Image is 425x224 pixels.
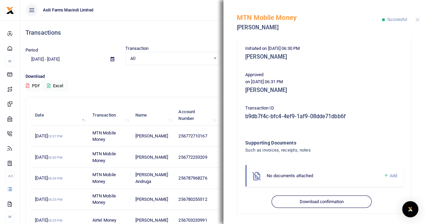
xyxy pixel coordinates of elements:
[245,147,376,154] h4: Such as invoices, receipts, notes
[5,56,14,67] li: M
[92,172,116,184] span: MTN Mobile Money
[135,155,168,160] span: [PERSON_NAME]
[35,155,62,160] span: [DATE]
[390,173,397,178] span: Add
[135,197,168,202] span: [PERSON_NAME]
[48,177,62,180] small: 06:29 PM
[26,73,420,80] p: Download
[178,175,207,181] span: 256787968276
[222,172,261,184] span: September fuel plus service
[48,134,62,138] small: 02:37 PM
[26,80,40,92] button: PDF
[92,218,116,223] span: Airtel Money
[26,54,105,65] input: select period
[245,105,403,112] p: Transaction ID
[130,55,210,62] span: All
[178,133,207,138] span: 256772710167
[48,156,62,159] small: 06:30 PM
[92,130,116,142] span: MTN Mobile Money
[5,170,14,182] li: Ac
[26,47,38,54] label: Period
[41,80,69,92] button: Excel
[219,105,268,126] th: Memo: activate to sort column ascending
[89,105,132,126] th: Transaction: activate to sort column ascending
[222,130,253,142] span: September field facilitation
[31,105,89,126] th: Date: activate to sort column descending
[178,155,207,160] span: 256772233209
[125,45,148,52] label: Transaction
[6,6,14,14] img: logo-small
[245,54,403,60] h5: [PERSON_NAME]
[245,78,403,86] p: on [DATE] 06:31 PM
[222,151,261,163] span: September fuel plus service
[48,198,62,201] small: 06:25 PM
[35,133,62,138] span: [DATE]
[92,151,116,163] span: MTN Mobile Money
[237,13,382,22] h5: MTN Mobile Money
[245,139,376,147] h4: Supporting Documents
[178,197,207,202] span: 256780255512
[6,7,14,12] a: logo-small logo-large logo-large
[135,218,168,223] span: [PERSON_NAME]
[35,197,62,202] span: [DATE]
[48,219,62,222] small: 06:25 PM
[35,175,62,181] span: [DATE]
[26,29,420,36] h4: Transactions
[5,211,14,222] li: M
[131,105,175,126] th: Name: activate to sort column ascending
[387,17,407,22] span: Successful
[415,18,420,22] button: Close
[135,133,168,138] span: [PERSON_NAME]
[271,195,371,208] button: Download confirmation
[402,201,418,217] div: Open Intercom Messenger
[383,172,397,180] a: Add
[245,45,403,52] p: Initiated on [DATE] 06:30 PM
[40,7,96,13] span: Asili Farms Masindi Limited
[245,113,403,120] h5: b9db7f4c-bfc4-4ef9-1af9-08dde71dbb6f
[92,193,116,205] span: MTN Mobile Money
[245,87,403,94] h5: [PERSON_NAME]
[237,24,382,31] h5: [PERSON_NAME]
[245,71,403,78] p: Approved
[267,173,313,178] span: No documents attached
[35,218,62,223] span: [DATE]
[222,193,255,205] span: September lunch allowance
[175,105,219,126] th: Account Number: activate to sort column ascending
[135,172,168,184] span: [PERSON_NAME] Andruga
